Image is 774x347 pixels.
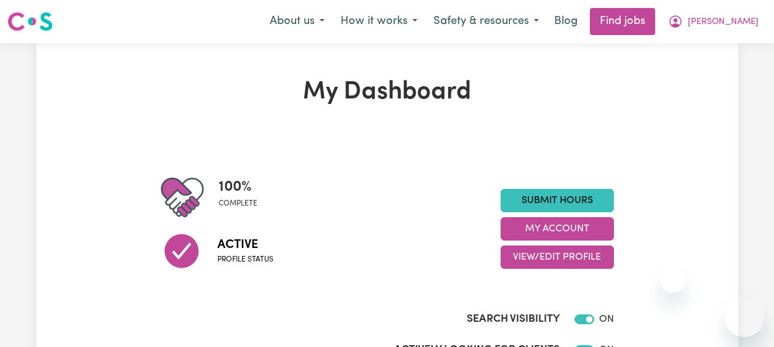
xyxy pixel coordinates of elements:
button: My Account [501,217,614,241]
button: How it works [333,9,425,34]
button: View/Edit Profile [501,245,614,269]
span: Profile status [217,254,273,265]
h1: My Dashboard [161,78,614,107]
button: My Account [660,9,767,34]
span: [PERSON_NAME] [688,15,759,29]
iframe: Close message [661,268,685,293]
label: Search Visibility [467,311,560,327]
a: Submit Hours [501,189,614,212]
span: 100 % [219,176,257,198]
button: Safety & resources [425,9,547,34]
span: Active [217,236,273,254]
iframe: Button to launch messaging window [725,298,764,337]
a: Blog [547,8,585,35]
button: About us [262,9,333,34]
div: Profile completeness: 100% [219,176,267,219]
img: Careseekers logo [7,10,53,33]
a: Careseekers logo [7,7,53,36]
span: ON [599,314,614,324]
span: complete [219,198,257,209]
a: Find jobs [590,8,655,35]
